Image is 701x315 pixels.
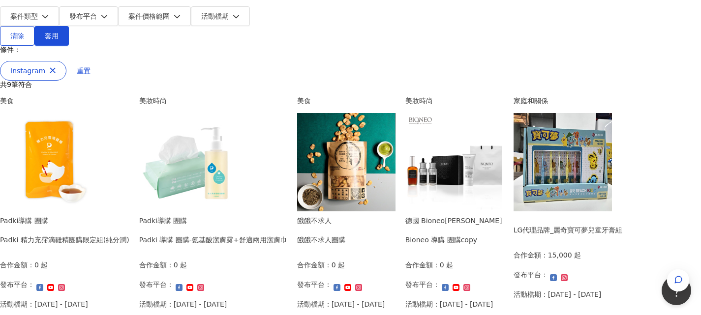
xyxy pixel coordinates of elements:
p: 活動檔期：[DATE] - [DATE] [297,299,385,310]
span: 發布平台 [69,12,97,20]
span: 套用 [45,32,59,40]
img: 百妮保濕逆齡美白系列 [405,113,504,211]
div: 美食 [297,95,396,106]
p: 0 起 [440,259,453,270]
p: 0 起 [332,259,345,270]
div: 德國 Bioneo[PERSON_NAME] [405,215,502,226]
p: 15,000 起 [548,250,581,260]
button: 案件價格範圍 [118,6,191,26]
p: 合作金額： [139,259,174,270]
p: 發布平台： [139,279,174,290]
span: Instagram [10,67,45,75]
span: 案件價格範圍 [128,12,170,20]
div: Padki 導購 團購-氨基酸潔膚露+舒適兩用潔膚巾 [139,234,287,245]
div: Bioneo 導購 團購copy [405,234,502,245]
p: 活動檔期：[DATE] - [DATE] [405,299,493,310]
span: 案件類型 [10,12,38,20]
img: 麗奇寶可夢兒童牙刷組 [514,113,612,211]
p: 發布平台： [514,269,548,280]
img: 餓餓不求人系列 [297,113,396,211]
p: 活動檔期：[DATE] - [DATE] [514,289,602,300]
span: 清除 [10,32,24,40]
span: 9 [7,81,11,88]
p: 活動檔期：[DATE] - [DATE] [139,299,227,310]
p: 發布平台： [297,279,332,290]
button: 重置 [66,61,101,81]
button: 發布平台 [59,6,118,26]
iframe: Help Scout Beacon - Open [662,276,691,305]
p: 發布平台： [405,279,440,290]
p: 0 起 [34,259,48,270]
span: 活動檔期 [201,12,229,20]
span: 重置 [77,67,91,75]
div: LG代理品牌_麗奇寶可夢兒童牙膏組 [514,225,623,235]
button: 活動檔期 [191,6,250,26]
div: 餓餓不求人 [297,215,345,226]
div: 家庭和關係 [514,95,623,106]
button: 套用 [34,26,69,46]
p: 0 起 [174,259,187,270]
div: 餓餓不求人團購 [297,234,345,245]
p: 合作金額： [514,250,548,260]
p: 合作金額： [297,259,332,270]
div: 美妝時尚 [405,95,504,106]
div: Padki導購 團購 [139,215,287,226]
img: 洗卸潔顏露+潔膚巾 [139,113,238,211]
p: 合作金額： [405,259,440,270]
div: 美妝時尚 [139,95,287,106]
